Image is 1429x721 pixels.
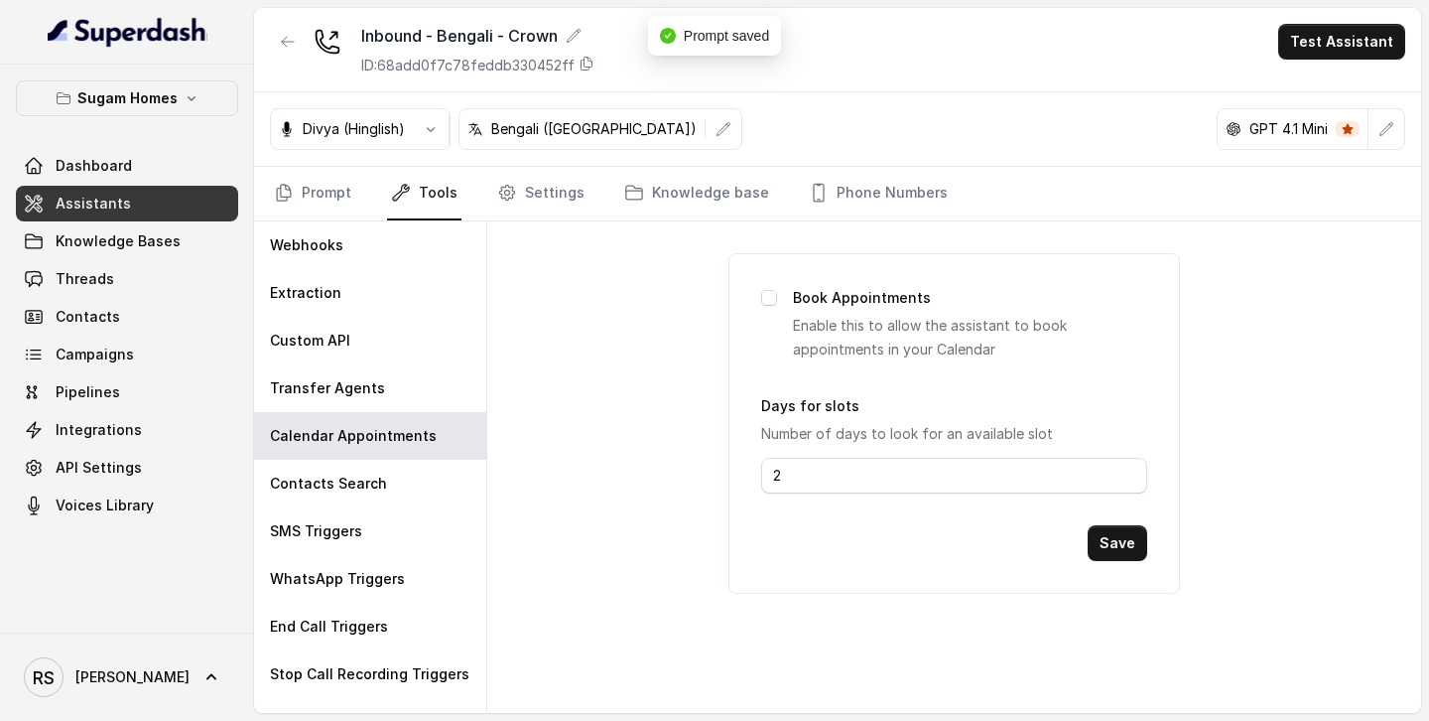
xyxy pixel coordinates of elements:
[77,86,178,110] p: Sugam Homes
[16,148,238,184] a: Dashboard
[16,186,238,221] a: Assistants
[270,167,1405,220] nav: Tabs
[620,167,773,220] a: Knowledge base
[270,378,385,398] p: Transfer Agents
[270,617,388,637] p: End Call Triggers
[270,664,469,684] p: Stop Call Recording Triggers
[684,28,769,44] span: Prompt saved
[270,283,341,303] p: Extraction
[56,382,120,402] span: Pipelines
[16,450,238,486] a: API Settings
[16,374,238,410] a: Pipelines
[805,167,952,220] a: Phone Numbers
[270,426,437,446] p: Calendar Appointments
[56,156,132,176] span: Dashboard
[33,667,55,688] text: RS
[361,24,594,48] div: Inbound - Bengali - Crown
[75,667,190,687] span: [PERSON_NAME]
[16,337,238,372] a: Campaigns
[56,420,142,440] span: Integrations
[493,167,588,220] a: Settings
[56,231,181,251] span: Knowledge Bases
[1278,24,1405,60] button: Test Assistant
[16,80,238,116] button: Sugam Homes
[270,331,350,351] p: Custom API
[16,299,238,335] a: Contacts
[16,223,238,259] a: Knowledge Bases
[16,649,238,705] a: [PERSON_NAME]
[16,488,238,523] a: Voices Library
[303,119,405,139] p: Divya (Hinglish)
[1088,525,1147,561] button: Save
[793,286,931,310] label: Book Appointments
[270,235,343,255] p: Webhooks
[56,496,154,515] span: Voices Library
[56,269,114,289] span: Threads
[1249,119,1328,139] p: GPT 4.1 Mini
[56,458,142,478] span: API Settings
[761,397,859,414] label: Days for slots
[56,307,120,327] span: Contacts
[1226,121,1241,137] svg: openai logo
[660,28,676,44] span: check-circle
[270,474,387,494] p: Contacts Search
[793,314,1146,361] p: Enable this to allow the assistant to book appointments in your Calendar
[16,412,238,448] a: Integrations
[761,422,1146,446] p: Number of days to look for an available slot
[270,167,355,220] a: Prompt
[270,521,362,541] p: SMS Triggers
[56,194,131,214] span: Assistants
[48,16,207,48] img: light.svg
[361,56,575,75] p: ID: 68add0f7c78feddb330452ff
[387,167,461,220] a: Tools
[491,119,697,139] p: Bengali ([GEOGRAPHIC_DATA])
[56,345,134,364] span: Campaigns
[270,569,405,589] p: WhatsApp Triggers
[16,261,238,297] a: Threads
